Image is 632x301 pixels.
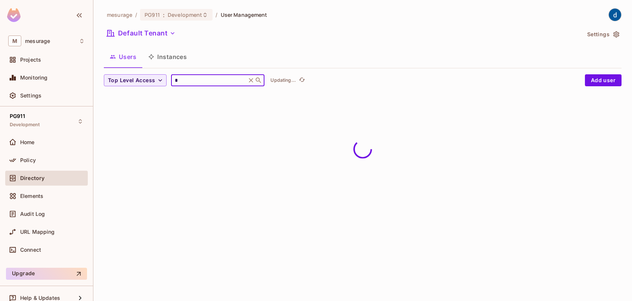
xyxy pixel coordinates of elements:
[20,211,45,217] span: Audit Log
[20,157,36,163] span: Policy
[585,74,622,86] button: Add user
[297,76,306,85] button: refresh
[20,193,43,199] span: Elements
[108,76,155,85] span: Top Level Access
[25,38,50,44] span: Workspace: mesurage
[20,57,41,63] span: Projects
[216,11,217,18] li: /
[6,268,87,280] button: Upgrade
[135,11,137,18] li: /
[20,139,35,145] span: Home
[20,295,60,301] span: Help & Updates
[10,113,25,119] span: PG911
[20,247,41,253] span: Connect
[299,77,305,84] span: refresh
[270,77,296,83] p: Updating...
[609,9,621,21] img: dev 911gcl
[7,8,21,22] img: SReyMgAAAABJRU5ErkJggg==
[104,74,167,86] button: Top Level Access
[10,122,40,128] span: Development
[20,229,55,235] span: URL Mapping
[8,35,21,46] span: M
[104,47,142,66] button: Users
[20,75,48,81] span: Monitoring
[142,47,193,66] button: Instances
[145,11,160,18] span: PG911
[168,11,202,18] span: Development
[221,11,267,18] span: User Management
[162,12,165,18] span: :
[584,28,622,40] button: Settings
[107,11,132,18] span: the active workspace
[20,93,41,99] span: Settings
[296,76,306,85] span: Click to refresh data
[104,27,179,39] button: Default Tenant
[20,175,44,181] span: Directory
